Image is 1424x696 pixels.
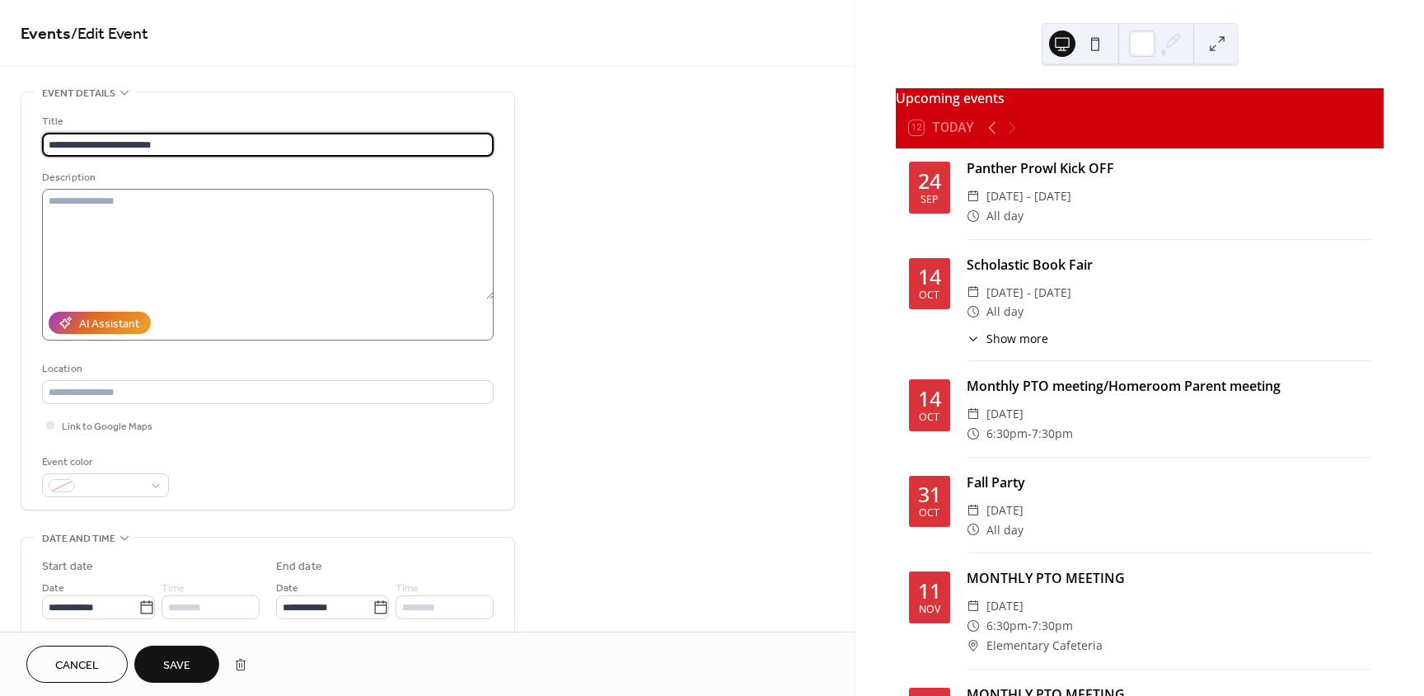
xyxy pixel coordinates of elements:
[49,312,151,334] button: AI Assistant
[986,596,1023,616] span: [DATE]
[79,316,139,333] div: AI Assistant
[967,283,980,303] div: ​
[71,18,148,50] span: / Edit Event
[986,520,1023,540] span: All day
[986,636,1103,656] span: Elementary Cafeteria
[42,530,115,548] span: Date and time
[967,330,1048,347] button: ​Show more
[967,206,980,226] div: ​
[986,330,1048,347] span: Show more
[42,85,115,102] span: Event details
[1028,616,1032,636] span: -
[967,158,1370,178] div: Panther Prowl Kick OFF
[918,388,941,409] div: 14
[1032,424,1073,444] span: 7:30pm
[134,646,219,683] button: Save
[967,330,980,347] div: ​
[967,424,980,444] div: ​
[62,418,152,435] span: Link to Google Maps
[918,581,941,601] div: 11
[42,360,490,378] div: Location
[919,290,939,301] div: Oct
[276,558,322,576] div: End date
[967,568,1370,588] div: MONTHLY PTO MEETING
[1032,616,1073,636] span: 7:30pm
[986,424,1028,444] span: 6:30pm
[986,283,1071,303] span: [DATE] - [DATE]
[21,18,71,50] a: Events
[55,657,99,675] span: Cancel
[919,604,940,615] div: Nov
[967,501,980,520] div: ​
[967,186,980,206] div: ​
[918,484,941,505] div: 31
[896,88,1384,108] div: Upcoming events
[920,195,939,205] div: Sep
[276,580,298,597] span: Date
[26,646,128,683] button: Cancel
[967,596,980,616] div: ​
[967,404,980,424] div: ​
[986,206,1023,226] span: All day
[986,404,1023,424] span: [DATE]
[42,558,93,576] div: Start date
[918,171,941,191] div: 24
[163,657,190,675] span: Save
[42,580,64,597] span: Date
[967,520,980,540] div: ​
[986,501,1023,520] span: [DATE]
[1028,424,1032,444] span: -
[918,266,941,287] div: 14
[967,636,980,656] div: ​
[162,580,185,597] span: Time
[967,616,980,636] div: ​
[967,473,1370,492] div: Fall Party
[919,508,939,519] div: Oct
[919,412,939,423] div: Oct
[986,616,1028,636] span: 6:30pm
[967,376,1370,396] div: Monthly PTO meeting/Homeroom Parent meeting
[986,302,1023,322] span: All day
[967,255,1370,275] div: Scholastic Book Fair
[396,580,419,597] span: Time
[42,113,490,130] div: Title
[42,169,490,186] div: Description
[986,186,1071,206] span: [DATE] - [DATE]
[967,302,980,322] div: ​
[42,454,166,471] div: Event color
